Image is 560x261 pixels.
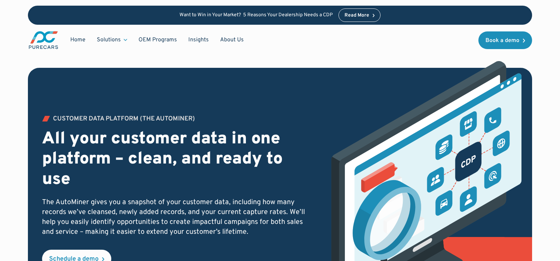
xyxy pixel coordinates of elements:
a: Book a demo [478,31,532,49]
h2: All your customer data in one platform – clean, and ready to use [42,129,313,190]
p: Want to Win in Your Market? 5 Reasons Your Dealership Needs a CDP [179,12,333,18]
div: Solutions [97,36,121,44]
div: Book a demo [485,38,519,43]
a: OEM Programs [133,33,183,47]
div: Solutions [91,33,133,47]
a: About Us [214,33,249,47]
a: Read More [338,8,381,22]
div: Customer Data PLATFORM (The Autominer) [53,116,195,122]
p: The AutoMiner gives you a snapshot of your customer data, including how many records we’ve cleans... [42,197,313,237]
div: Read More [344,13,369,18]
img: purecars logo [28,30,59,50]
a: Home [65,33,91,47]
a: main [28,30,59,50]
a: Insights [183,33,214,47]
